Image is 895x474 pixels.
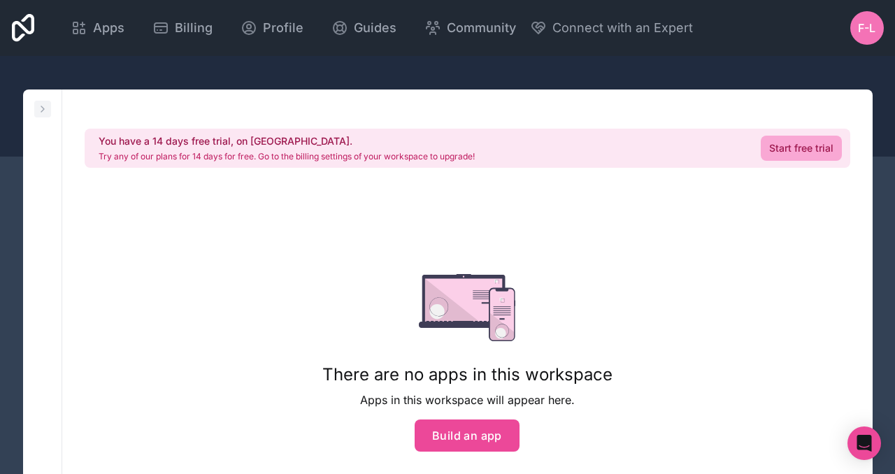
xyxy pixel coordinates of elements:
span: Billing [175,18,213,38]
a: Profile [229,13,315,43]
div: Open Intercom Messenger [847,426,881,460]
a: Start free trial [761,136,842,161]
button: Connect with an Expert [530,18,693,38]
p: Apps in this workspace will appear here. [322,392,613,408]
a: Guides [320,13,408,43]
h1: There are no apps in this workspace [322,364,613,386]
a: Billing [141,13,224,43]
span: Apps [93,18,124,38]
img: empty state [419,274,516,341]
span: Community [447,18,516,38]
a: Community [413,13,527,43]
span: Connect with an Expert [552,18,693,38]
span: F-L [858,20,875,36]
span: Guides [354,18,396,38]
h2: You have a 14 days free trial, on [GEOGRAPHIC_DATA]. [99,134,475,148]
p: Try any of our plans for 14 days for free. Go to the billing settings of your workspace to upgrade! [99,151,475,162]
a: Apps [59,13,136,43]
button: Build an app [415,419,520,452]
span: Profile [263,18,303,38]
